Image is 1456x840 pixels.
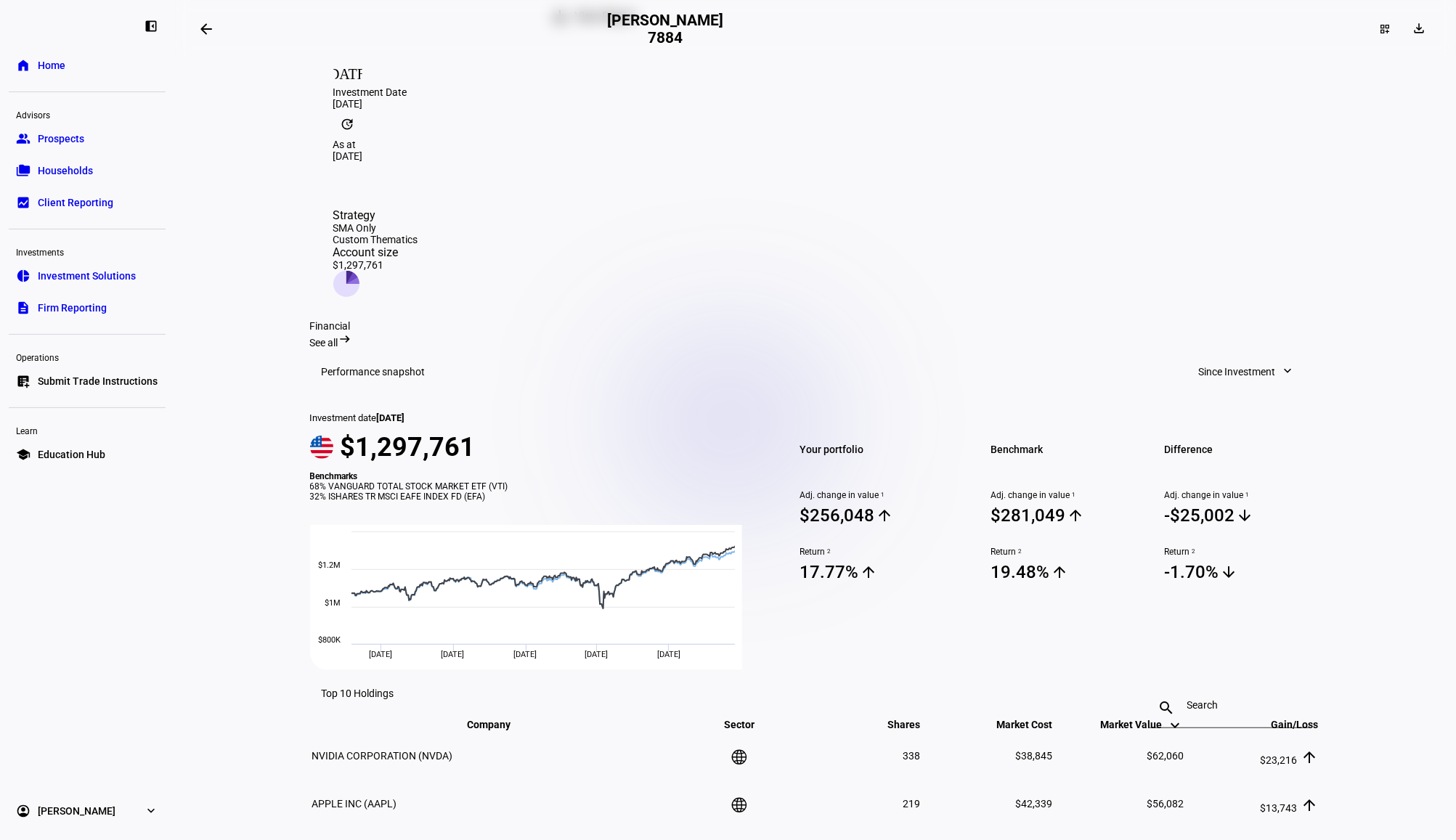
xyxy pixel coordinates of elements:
[1187,699,1272,711] input: Search
[1070,490,1075,500] sup: 1
[1166,717,1184,734] mat-icon: keyboard_arrow_down
[1015,798,1052,810] span: $42,339
[1379,23,1391,35] mat-icon: dashboard_customize
[1051,563,1068,581] mat-icon: arrow_upward
[310,337,338,348] span: See all
[333,139,1298,150] div: As at
[1250,719,1319,730] span: Gain/Loss
[903,750,920,762] span: 338
[38,163,93,178] span: Households
[713,719,765,730] span: Sector
[9,346,166,367] div: Operations
[1164,505,1320,526] span: -$25,002
[333,110,362,139] mat-icon: update
[657,650,680,659] span: [DATE]
[16,195,30,210] eth-mat-symbol: bid_landscape
[38,58,65,73] span: Home
[1100,719,1184,730] span: Market Value
[341,432,476,462] span: $1,297,761
[800,490,956,500] span: Adj. change in value
[9,124,166,153] a: groupProspects
[1301,796,1319,814] mat-icon: arrow_upward
[1261,802,1298,814] span: $13,743
[800,547,956,557] span: Return
[1412,21,1426,36] mat-icon: download
[513,650,537,659] span: [DATE]
[1164,490,1320,500] span: Adj. change in value
[1164,439,1320,460] span: Difference
[585,650,608,659] span: [DATE]
[38,301,107,315] span: Firm Reporting
[1150,699,1184,717] mat-icon: search
[310,320,1321,332] div: Financial
[9,156,166,185] a: folder_copyHouseholds
[338,332,353,346] mat-icon: arrow_right_alt
[16,447,30,462] eth-mat-symbol: school
[1236,507,1253,524] mat-icon: arrow_downward
[310,471,759,481] div: Benchmarks
[9,420,166,440] div: Learn
[1261,754,1298,766] span: $23,216
[876,507,893,524] mat-icon: arrow_upward
[825,547,831,557] sup: 2
[333,259,418,271] div: $1,297,761
[991,490,1147,500] span: Adj. change in value
[1184,357,1309,386] button: Since Investment
[310,412,759,423] div: Investment date
[800,505,874,526] div: $256,048
[9,261,166,290] a: pie_chartInvestment Solutions
[1301,749,1319,766] mat-icon: arrow_upward
[1220,563,1237,581] mat-icon: arrow_downward
[1243,490,1249,500] sup: 1
[1189,547,1195,557] sup: 2
[318,635,341,645] text: $800K
[38,195,113,210] span: Client Reporting
[325,598,341,608] text: $1M
[16,163,30,178] eth-mat-symbol: folder_copy
[312,798,397,810] span: APPLE INC (AAPL)
[369,650,392,659] span: [DATE]
[9,51,166,80] a: homeHome
[1015,750,1052,762] span: $38,845
[333,245,418,259] div: Account size
[975,719,1052,730] span: Market Cost
[377,412,405,423] span: [DATE]
[16,131,30,146] eth-mat-symbol: group
[991,547,1147,557] span: Return
[333,234,418,245] div: Custom Thematics
[16,804,30,818] eth-mat-symbol: account_circle
[1067,507,1084,524] mat-icon: arrow_upward
[333,150,1298,162] div: [DATE]
[991,505,1147,526] span: $281,049
[1199,357,1276,386] span: Since Investment
[607,12,723,46] h2: [PERSON_NAME] 7884
[333,86,1298,98] div: Investment Date
[333,98,1298,110] div: [DATE]
[333,222,418,234] div: SMA Only
[333,57,362,86] mat-icon: [DATE]
[1016,547,1022,557] sup: 2
[860,563,877,581] mat-icon: arrow_upward
[198,20,215,38] mat-icon: arrow_backwards
[903,798,920,810] span: 219
[16,301,30,315] eth-mat-symbol: description
[441,650,464,659] span: [DATE]
[991,439,1147,460] span: Benchmark
[9,104,166,124] div: Advisors
[991,561,1147,583] span: 19.48%
[1164,561,1320,583] span: -1.70%
[322,688,394,699] eth-data-table-title: Top 10 Holdings
[1147,750,1184,762] span: $62,060
[38,804,115,818] span: [PERSON_NAME]
[38,131,84,146] span: Prospects
[322,366,426,378] h3: Performance snapshot
[318,560,341,570] text: $1.2M
[144,804,158,818] eth-mat-symbol: expand_more
[9,188,166,217] a: bid_landscapeClient Reporting
[333,208,418,222] div: Strategy
[16,269,30,283] eth-mat-symbol: pie_chart
[1164,547,1320,557] span: Return
[1147,798,1184,810] span: $56,082
[312,750,453,762] span: NVIDIA CORPORATION (NVDA)
[38,447,105,462] span: Education Hub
